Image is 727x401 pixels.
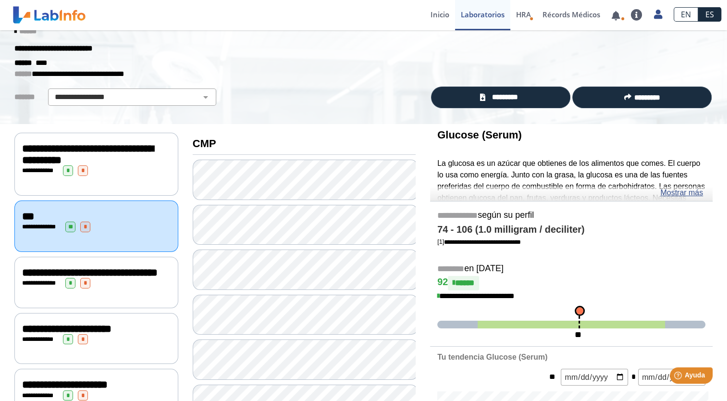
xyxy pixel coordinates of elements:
b: CMP [193,138,216,150]
input: mm/dd/yyyy [561,369,628,386]
a: ES [698,7,721,22]
h5: según su perfil [437,210,705,221]
h5: en [DATE] [437,263,705,275]
p: La glucosa es un azúcar que obtienes de los alimentos que comes. El cuerpo lo usa como energía. J... [437,158,705,238]
h4: 74 - 106 (1.0 milligram / deciliter) [437,224,705,236]
b: Tu tendencia Glucose (Serum) [437,353,547,361]
a: EN [674,7,698,22]
b: Glucose (Serum) [437,129,522,141]
h4: 92 [437,276,705,290]
span: HRA [516,10,531,19]
a: [1] [437,238,521,245]
a: Mostrar más [660,187,703,199]
input: mm/dd/yyyy [638,369,705,386]
iframe: Help widget launcher [641,363,716,390]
